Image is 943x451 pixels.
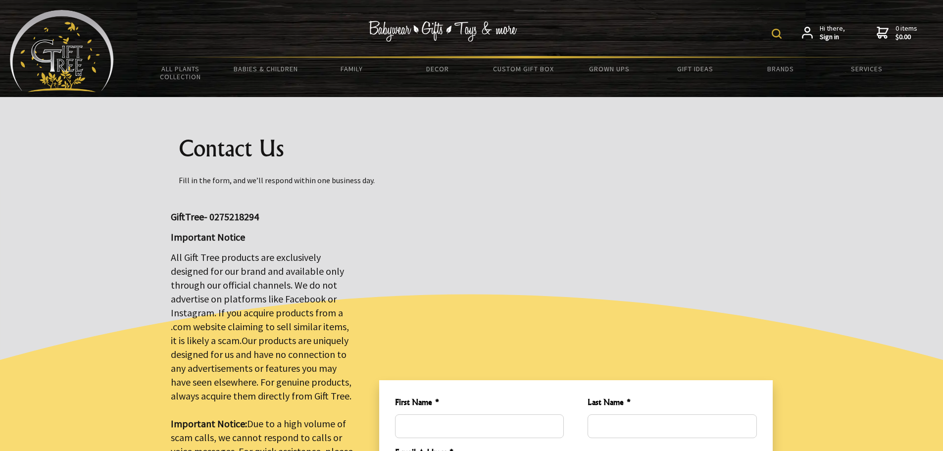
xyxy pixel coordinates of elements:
[738,58,824,79] a: Brands
[309,58,395,79] a: Family
[171,231,245,243] strong: Important Notice
[820,33,845,42] strong: Sign in
[481,58,566,79] a: Custom Gift Box
[877,24,917,42] a: 0 items$0.00
[895,24,917,42] span: 0 items
[820,24,845,42] span: Hi there,
[138,58,223,87] a: All Plants Collection
[369,21,517,42] img: Babywear - Gifts - Toys & more
[395,396,564,410] span: First Name *
[179,174,765,186] p: Fill in the form, and we’ll respond within one business day.
[588,414,756,438] input: Last Name *
[10,10,114,92] img: Babyware - Gifts - Toys and more...
[802,24,845,42] a: Hi there,Sign in
[395,58,480,79] a: Decor
[223,58,309,79] a: Babies & Children
[179,137,765,160] h1: Contact Us
[824,58,909,79] a: Services
[171,210,259,223] big: GiftTree- 0275218294
[588,396,756,410] span: Last Name *
[652,58,738,79] a: Gift Ideas
[895,33,917,42] strong: $0.00
[772,29,782,39] img: product search
[171,417,247,430] strong: Important Notice:
[566,58,652,79] a: Grown Ups
[395,414,564,438] input: First Name *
